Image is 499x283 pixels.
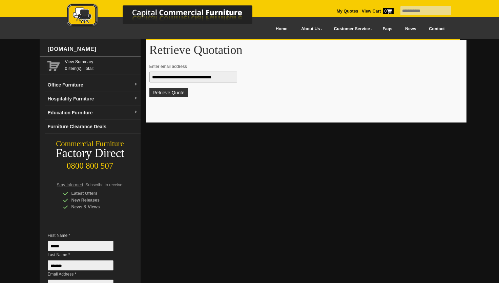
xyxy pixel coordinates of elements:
a: My Quotes [337,9,358,14]
img: dropdown [134,82,138,87]
span: Stay Informed [57,183,83,187]
button: Retrieve Quote [149,88,188,97]
p: Enter email address [149,63,457,70]
input: Last Name * [48,260,113,270]
h1: Retrieve Quotation [149,43,463,56]
a: Office Furnituredropdown [45,78,141,92]
span: Last Name * [48,251,124,258]
input: First Name * [48,241,113,251]
span: First Name * [48,232,124,239]
a: View Summary [65,58,138,65]
span: 0 [383,8,394,14]
div: Commercial Furniture [40,139,141,149]
div: New Releases [63,197,127,204]
img: dropdown [134,96,138,100]
span: 0 item(s), Total: [65,58,138,71]
a: Customer Service [326,21,376,37]
span: Email Address * [48,271,124,278]
div: Latest Offers [63,190,127,197]
img: dropdown [134,110,138,114]
a: News [399,21,422,37]
div: [DOMAIN_NAME] [45,39,141,59]
a: Capital Commercial Furniture Logo [48,3,285,30]
a: Faqs [376,21,399,37]
a: About Us [294,21,326,37]
a: Education Furnituredropdown [45,106,141,120]
img: Capital Commercial Furniture Logo [48,3,285,28]
span: Subscribe to receive: [85,183,123,187]
a: Hospitality Furnituredropdown [45,92,141,106]
div: 0800 800 507 [40,158,141,171]
a: Contact [422,21,451,37]
div: Factory Direct [40,149,141,158]
div: News & Views [63,204,127,210]
strong: View Cart [362,9,394,14]
a: Furniture Clearance Deals [45,120,141,134]
a: View Cart0 [360,9,393,14]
